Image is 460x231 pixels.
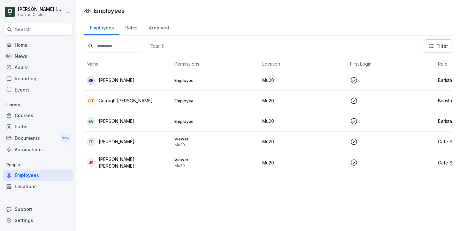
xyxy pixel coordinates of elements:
th: Location [260,58,348,70]
p: Library [3,100,73,110]
a: Paths [3,121,73,132]
div: New [60,134,71,142]
h1: Employees [94,6,125,15]
div: Filter [428,43,448,49]
p: Mu20 [262,159,345,166]
p: Search [15,26,31,33]
a: Archived [143,19,174,35]
p: Mu20 [174,142,257,147]
p: [PERSON_NAME] [99,138,134,145]
p: Employee [174,118,257,124]
th: First Login [348,58,435,70]
p: Viewer [174,157,257,163]
a: Courses [3,110,73,121]
p: Curragh [PERSON_NAME] [99,97,153,104]
div: EV [87,117,96,126]
p: Coffee Circle [18,12,65,17]
th: Name [84,58,172,70]
div: JS [87,158,96,167]
p: [PERSON_NAME] [99,118,134,124]
a: Locations [3,181,73,192]
a: News [3,51,73,62]
a: Reporting [3,73,73,84]
th: Permissions [172,58,260,70]
p: Mu20 [262,138,345,145]
a: Automations [3,144,73,155]
p: [PERSON_NAME] [GEOGRAPHIC_DATA] [18,7,65,12]
a: Home [3,39,73,51]
div: Support [3,203,73,215]
p: Mu20 [174,163,257,168]
div: BR [87,76,96,85]
a: Employees [84,19,119,35]
button: Filter [424,40,452,52]
div: CT [87,96,96,105]
p: Employee [174,77,257,83]
div: Documents [3,132,73,144]
a: Employees [3,170,73,181]
div: EF [87,137,96,146]
p: Employee [174,98,257,104]
p: People [3,160,73,170]
p: Mu20 [262,118,345,124]
a: Settings [3,215,73,226]
a: Audits [3,62,73,73]
a: DocumentsNew [3,132,73,144]
p: [PERSON_NAME] [PERSON_NAME] [99,156,169,169]
p: Total: 5 [150,43,164,49]
p: [PERSON_NAME] [99,77,134,84]
a: Roles [119,19,143,35]
p: Mu20 [262,97,345,104]
a: Events [3,84,73,95]
p: Viewer [174,136,257,142]
p: Mu20 [262,77,345,84]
